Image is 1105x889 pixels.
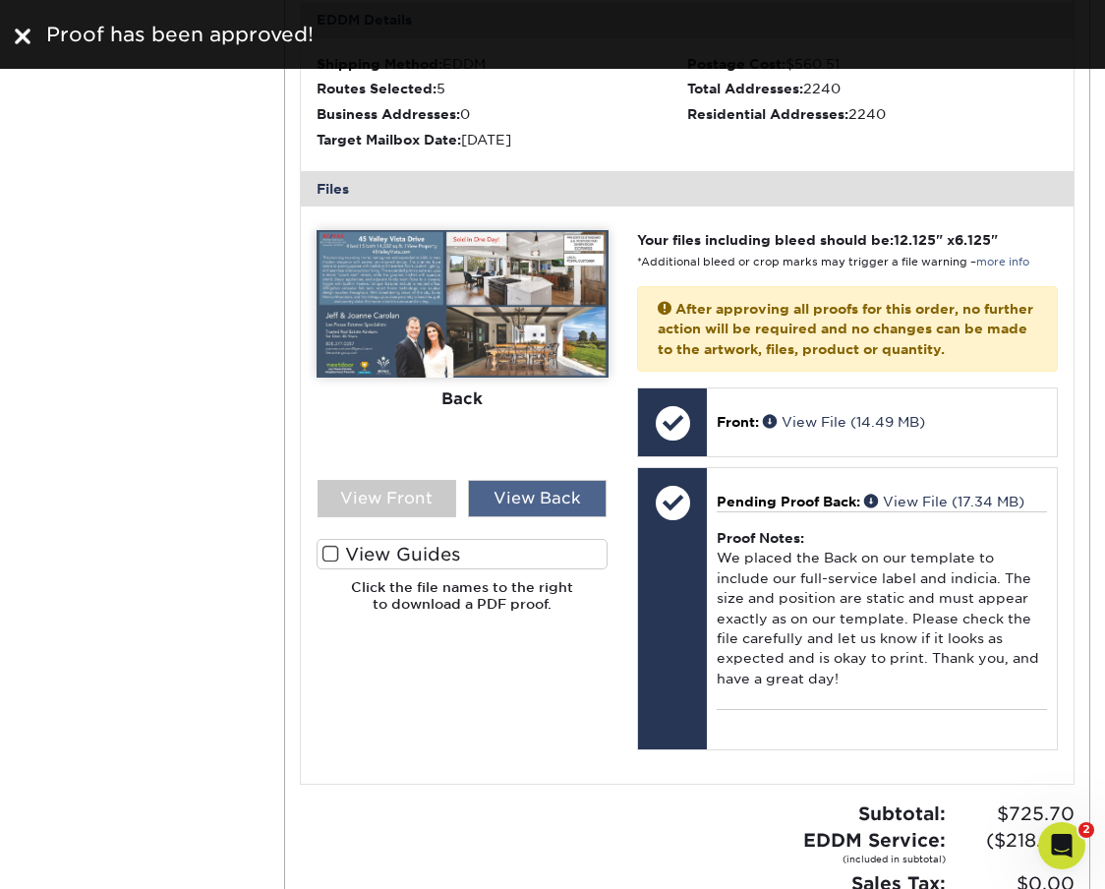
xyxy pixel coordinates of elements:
div: 2240 [687,104,1058,124]
span: 2 [1078,822,1094,838]
small: (included in subtotal) [803,853,946,866]
div: 2240 [687,79,1058,98]
strong: Your files including bleed should be: " x " [637,232,998,248]
div: We placed the Back on our template to include our full-service label and indicia. The size and po... [717,511,1047,709]
strong: Routes Selected: [317,81,436,96]
strong: Proof Notes: [717,530,804,546]
small: *Additional bleed or crop marks may trigger a file warning – [637,256,1029,268]
span: $725.70 [952,800,1075,828]
strong: EDDM Service: [803,829,946,866]
div: View Front [318,480,457,517]
a: View File (14.49 MB) [763,414,925,430]
div: View Back [468,480,608,517]
strong: Business Addresses: [317,106,460,122]
strong: Postage Cost: [687,56,785,72]
div: [DATE] [317,130,687,149]
a: View File (17.34 MB) [864,494,1024,509]
strong: Subtotal: [858,802,946,824]
strong: Residential Addresses: [687,106,848,122]
strong: Target Mailbox Date: [317,132,461,148]
span: Proof has been approved! [46,23,314,46]
span: Front: [717,414,759,430]
span: ($218.70) [952,827,1075,855]
div: 0 [317,104,687,124]
div: Back [317,378,609,421]
label: View Guides [317,539,609,569]
div: Files [301,171,1075,207]
iframe: Intercom live chat [1038,822,1085,869]
strong: After approving all proofs for this order, no further action will be required and no changes can ... [658,301,1033,357]
strong: Total Addresses: [687,81,803,96]
span: 12.125 [894,232,936,248]
iframe: Google Customer Reviews [5,829,167,882]
h6: Click the file names to the right to download a PDF proof. [317,579,609,627]
div: 5 [317,79,687,98]
strong: Shipping Method: [317,56,442,72]
span: Pending Proof Back: [717,494,860,509]
a: more info [976,256,1029,268]
span: 6.125 [955,232,991,248]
